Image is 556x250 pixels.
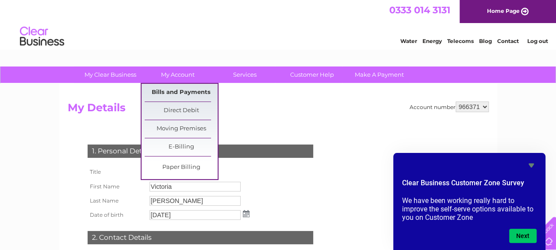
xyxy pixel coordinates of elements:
a: Log out [527,38,548,44]
a: Blog [479,38,492,44]
th: Title [85,164,147,180]
img: logo.png [19,23,65,50]
div: Account number [410,102,489,112]
div: 2. Contact Details [88,231,313,244]
a: My Account [141,66,214,83]
a: Moving Premises [145,120,218,138]
a: Contact [497,38,519,44]
th: First Name [85,180,147,194]
a: 0333 014 3131 [389,4,450,16]
button: Next question [509,229,537,243]
a: Customer Help [276,66,349,83]
a: Bills and Payments [145,84,218,102]
a: E-Billing [145,138,218,156]
a: Paper Billing [145,159,218,176]
a: Make A Payment [343,66,416,83]
a: Energy [422,38,442,44]
a: My Clear Business [74,66,147,83]
p: We have been working really hard to improve the self-serve options available to you on Customer Zone [402,196,537,222]
div: Clear Business Customer Zone Survey [402,160,537,243]
h2: Clear Business Customer Zone Survey [402,178,537,193]
th: Date of birth [85,208,147,222]
a: Direct Debit [145,102,218,120]
a: Water [400,38,417,44]
h2: My Details [68,102,489,118]
div: 1. Personal Details [88,145,313,158]
a: Services [208,66,281,83]
a: Telecoms [447,38,474,44]
div: Clear Business is a trading name of Verastar Limited (registered in [GEOGRAPHIC_DATA] No. 3667643... [69,5,487,43]
button: Hide survey [526,160,537,171]
th: Last Name [85,194,147,208]
img: ... [243,210,249,217]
